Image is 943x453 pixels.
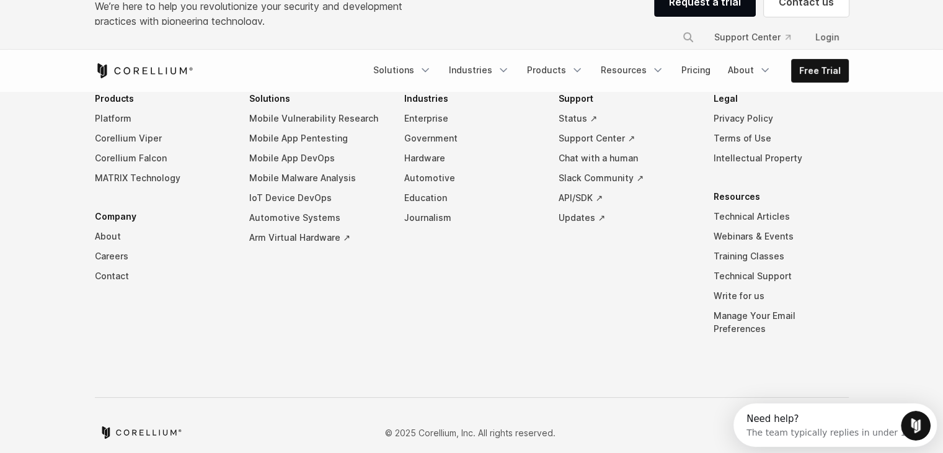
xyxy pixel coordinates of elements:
[404,208,539,228] a: Journalism
[704,26,800,48] a: Support Center
[720,59,779,81] a: About
[559,109,694,128] a: Status ↗
[95,266,230,286] a: Contact
[714,306,849,339] a: Manage Your Email Preferences
[95,128,230,148] a: Corellium Viper
[667,26,849,48] div: Navigation Menu
[249,168,384,188] a: Mobile Malware Analysis
[249,228,384,248] a: Arm Virtual Hardware ↗
[95,63,193,78] a: Corellium Home
[714,286,849,306] a: Write for us
[249,109,384,128] a: Mobile Vulnerability Research
[559,128,694,148] a: Support Center ↗
[100,426,182,439] a: Corellium home
[559,148,694,168] a: Chat with a human
[404,168,539,188] a: Automotive
[404,188,539,208] a: Education
[95,89,849,357] div: Navigation Menu
[13,11,178,20] div: Need help?
[95,109,230,128] a: Platform
[249,208,384,228] a: Automotive Systems
[805,26,849,48] a: Login
[249,128,384,148] a: Mobile App Pentesting
[559,168,694,188] a: Slack Community ↗
[385,426,556,439] p: © 2025 Corellium, Inc. All rights reserved.
[559,188,694,208] a: API/SDK ↗
[792,60,848,82] a: Free Trial
[13,20,178,34] div: The team typically replies in under 1h
[559,208,694,228] a: Updates ↗
[441,59,517,81] a: Industries
[95,168,230,188] a: MATRIX Technology
[366,59,849,83] div: Navigation Menu
[520,59,591,81] a: Products
[404,148,539,168] a: Hardware
[249,188,384,208] a: IoT Device DevOps
[249,148,384,168] a: Mobile App DevOps
[714,109,849,128] a: Privacy Policy
[677,26,699,48] button: Search
[733,403,937,447] iframe: Intercom live chat discovery launcher
[714,226,849,246] a: Webinars & Events
[5,5,215,39] div: Open Intercom Messenger
[95,148,230,168] a: Corellium Falcon
[901,411,931,441] iframe: Intercom live chat
[714,266,849,286] a: Technical Support
[714,128,849,148] a: Terms of Use
[404,128,539,148] a: Government
[95,226,230,246] a: About
[593,59,671,81] a: Resources
[714,246,849,266] a: Training Classes
[95,246,230,266] a: Careers
[366,59,439,81] a: Solutions
[714,148,849,168] a: Intellectual Property
[674,59,718,81] a: Pricing
[714,207,849,226] a: Technical Articles
[404,109,539,128] a: Enterprise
